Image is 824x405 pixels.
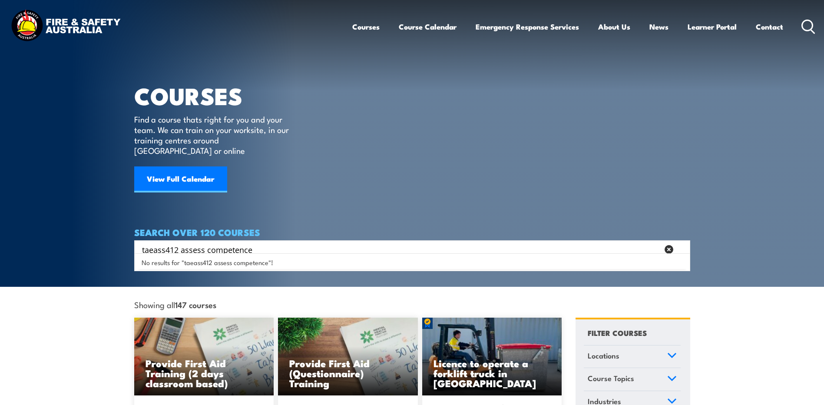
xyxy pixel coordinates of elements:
[278,318,418,396] img: Mental Health First Aid Training (Standard) – Blended Classroom
[134,318,274,396] img: Mental Health First Aid Training (Standard) – Classroom
[675,243,687,256] button: Search magnifier button
[649,15,668,38] a: News
[476,15,579,38] a: Emergency Response Services
[584,345,681,368] a: Locations
[134,227,690,237] h4: SEARCH OVER 120 COURSES
[588,327,647,339] h4: FILTER COURSES
[598,15,630,38] a: About Us
[175,299,216,310] strong: 147 courses
[146,358,263,388] h3: Provide First Aid Training (2 days classroom based)
[144,243,661,256] form: Search form
[134,114,293,156] p: Find a course thats right for you and your team. We can train on your worksite, in our training c...
[588,372,634,384] span: Course Topics
[688,15,737,38] a: Learner Portal
[278,318,418,396] a: Provide First Aid (Questionnaire) Training
[756,15,783,38] a: Contact
[352,15,380,38] a: Courses
[399,15,457,38] a: Course Calendar
[588,350,619,362] span: Locations
[422,318,562,396] a: Licence to operate a forklift truck in [GEOGRAPHIC_DATA]
[134,166,227,193] a: View Full Calendar
[289,358,407,388] h3: Provide First Aid (Questionnaire) Training
[142,243,659,256] input: Search input
[134,300,216,309] span: Showing all
[134,85,301,106] h1: COURSES
[422,318,562,396] img: Licence to operate a forklift truck Training
[584,368,681,391] a: Course Topics
[434,358,551,388] h3: Licence to operate a forklift truck in [GEOGRAPHIC_DATA]
[142,258,273,266] span: No results for "taeass412 assess competence"!
[134,318,274,396] a: Provide First Aid Training (2 days classroom based)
